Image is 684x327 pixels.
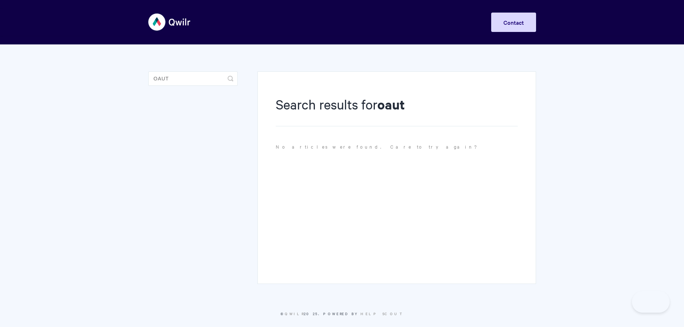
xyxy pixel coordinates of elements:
[323,311,404,316] span: Powered by
[148,9,191,36] img: Qwilr Help Center
[632,291,670,313] iframe: Toggle Customer Support
[360,311,404,316] a: Help Scout
[148,71,238,86] input: Search
[276,143,517,151] p: No articles were found. Care to try again?
[285,311,304,316] a: Qwilr
[276,95,517,126] h1: Search results for
[491,13,536,32] a: Contact
[377,95,405,113] strong: oaut
[148,310,536,317] p: © 2025.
